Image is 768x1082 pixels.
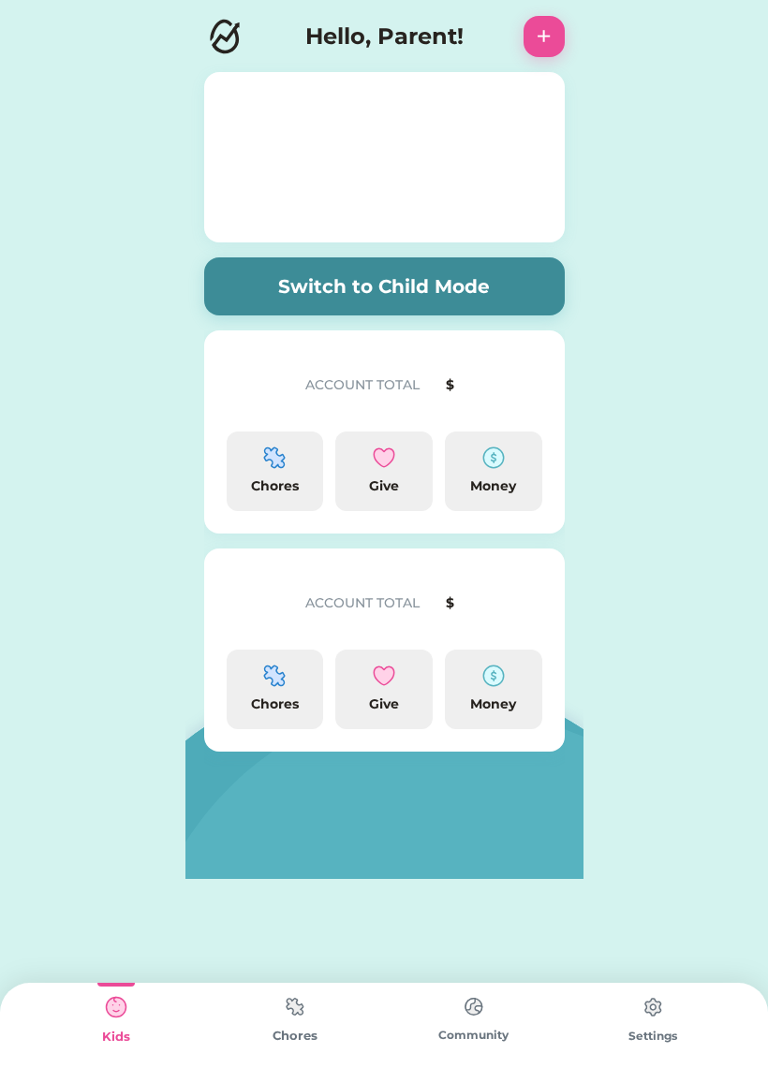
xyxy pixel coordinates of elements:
[227,353,287,413] img: yH5BAEAAAAALAAAAAABAAEAAAIBRAA7
[384,1027,563,1044] div: Community
[253,78,515,237] img: yH5BAEAAAAALAAAAAABAAEAAAIBRAA7
[452,695,535,714] div: Money
[446,375,542,395] div: $
[227,571,287,631] img: yH5BAEAAAAALAAAAAABAAEAAAIBRAA7
[482,446,505,469] img: money-cash-dollar-coin--accounting-billing-payment-cash-coin-currency-money-finance.svg
[26,1028,205,1046] div: Kids
[373,446,395,469] img: interface-favorite-heart--reward-social-rating-media-heart-it-like-favorite-love.svg
[452,476,535,496] div: Money
[455,988,493,1025] img: type%3Dchores%2C%20state%3Ddefault.svg
[204,257,565,315] button: Switch to Child Mode
[276,988,314,1025] img: type%3Dchores%2C%20state%3Ddefault.svg
[482,665,505,687] img: money-cash-dollar-coin--accounting-billing-payment-cash-coin-currency-money-finance.svg
[446,593,542,613] div: $
[524,16,565,57] button: +
[205,1027,384,1045] div: Chores
[234,695,317,714] div: Chores
[263,446,286,469] img: programming-module-puzzle-1--code-puzzle-module-programming-plugin-piece.svg
[634,988,672,1026] img: type%3Dchores%2C%20state%3Ddefault.svg
[204,16,245,57] img: Logo.svg
[234,476,317,496] div: Chores
[305,375,439,395] div: ACCOUNT TOTAL
[343,476,425,496] div: Give
[373,665,395,687] img: interface-favorite-heart--reward-social-rating-media-heart-it-like-favorite-love.svg
[343,695,425,714] div: Give
[263,665,286,687] img: programming-module-puzzle-1--code-puzzle-module-programming-plugin-piece.svg
[97,988,135,1026] img: type%3Dkids%2C%20state%3Dselected.svg
[305,593,439,613] div: ACCOUNT TOTAL
[563,1028,742,1045] div: Settings
[305,20,464,53] h4: Hello, Parent!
